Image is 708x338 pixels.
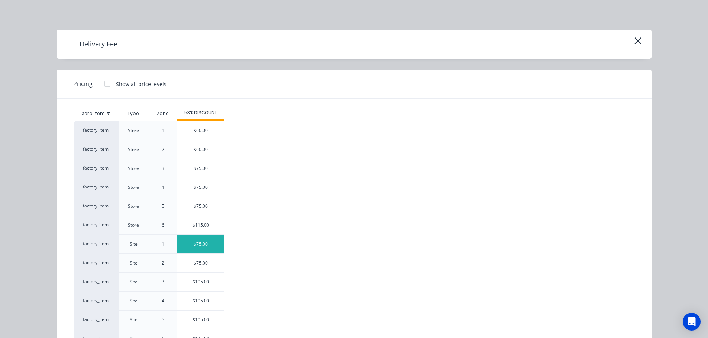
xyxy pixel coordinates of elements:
div: factory_item [74,234,118,253]
div: 2 [162,146,164,153]
div: factory_item [74,197,118,216]
div: Store [128,146,139,153]
div: 5 [162,203,164,210]
div: 1 [162,127,164,134]
div: 5 [162,316,164,323]
div: factory_item [74,253,118,272]
div: $105.00 [177,292,224,310]
div: factory_item [74,216,118,234]
div: 6 [162,222,164,229]
div: 3 [162,279,164,285]
div: factory_item [74,291,118,310]
div: Store [128,127,139,134]
div: $60.00 [177,121,224,140]
div: $115.00 [177,216,224,234]
div: $75.00 [177,178,224,197]
div: Site [130,241,138,247]
div: Store [128,203,139,210]
div: factory_item [74,178,118,197]
div: factory_item [74,140,118,159]
div: $75.00 [177,197,224,216]
div: 4 [162,298,164,304]
div: 4 [162,184,164,191]
div: factory_item [74,272,118,291]
div: $105.00 [177,311,224,329]
div: Zone [151,104,175,123]
div: Site [130,279,138,285]
div: 3 [162,165,164,172]
div: Site [130,298,138,304]
div: Type [122,104,145,123]
div: $75.00 [177,254,224,272]
div: $60.00 [177,140,224,159]
div: Xero Item # [74,106,118,121]
div: $75.00 [177,235,224,253]
div: 2 [162,260,164,266]
div: Store [128,222,139,229]
div: $75.00 [177,159,224,178]
div: factory_item [74,159,118,178]
div: 53% DISCOUNT [177,109,224,116]
div: factory_item [74,310,118,329]
div: Store [128,184,139,191]
div: $105.00 [177,273,224,291]
div: Open Intercom Messenger [683,313,701,331]
div: 1 [162,241,164,247]
div: Store [128,165,139,172]
h4: Delivery Fee [68,37,129,51]
span: Pricing [73,79,93,88]
div: Site [130,260,138,266]
div: Show all price levels [116,80,167,88]
div: Site [130,316,138,323]
div: factory_item [74,121,118,140]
